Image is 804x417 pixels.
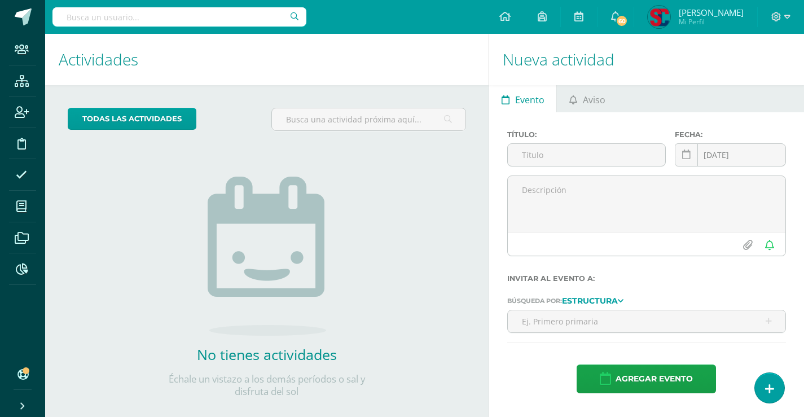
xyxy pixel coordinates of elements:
[648,6,670,28] img: 26b5407555be4a9decb46f7f69f839ae.png
[577,365,716,393] button: Agregar evento
[59,34,475,85] h1: Actividades
[675,130,786,139] label: Fecha:
[616,365,693,393] span: Agregar evento
[515,86,544,113] span: Evento
[557,85,617,112] a: Aviso
[562,296,623,304] a: Estructura
[507,274,786,283] label: Invitar al evento a:
[489,85,556,112] a: Evento
[679,7,744,18] span: [PERSON_NAME]
[154,373,380,398] p: Échale un vistazo a los demás períodos o sal y disfruta del sol
[208,177,326,336] img: no_activities.png
[507,297,562,305] span: Búsqueda por:
[503,34,790,85] h1: Nueva actividad
[562,296,618,306] strong: Estructura
[679,17,744,27] span: Mi Perfil
[272,108,465,130] input: Busca una actividad próxima aquí...
[508,144,666,166] input: Título
[508,310,785,332] input: Ej. Primero primaria
[675,144,785,166] input: Fecha de entrega
[68,108,196,130] a: todas las Actividades
[154,345,380,364] h2: No tienes actividades
[616,15,628,27] span: 60
[583,86,605,113] span: Aviso
[52,7,306,27] input: Busca un usuario...
[507,130,666,139] label: Título:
